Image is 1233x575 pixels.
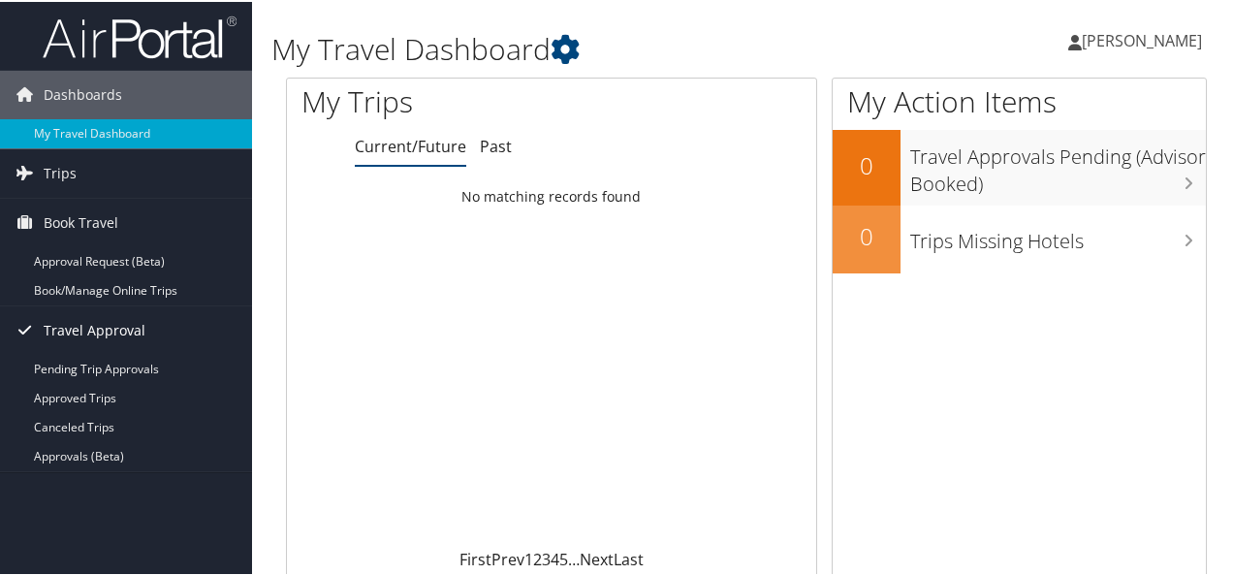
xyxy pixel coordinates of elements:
a: Next [580,547,614,568]
span: … [568,547,580,568]
h2: 0 [833,147,901,180]
a: 4 [551,547,559,568]
img: airportal-logo.png [43,13,237,58]
span: [PERSON_NAME] [1082,28,1202,49]
span: Book Travel [44,197,118,245]
h3: Travel Approvals Pending (Advisor Booked) [910,132,1206,196]
h2: 0 [833,218,901,251]
a: 2 [533,547,542,568]
a: [PERSON_NAME] [1068,10,1221,68]
td: No matching records found [287,177,816,212]
span: Trips [44,147,77,196]
span: Travel Approval [44,304,145,353]
h1: My Trips [301,80,581,120]
h1: My Action Items [833,80,1206,120]
a: 0Trips Missing Hotels [833,204,1206,272]
a: First [459,547,491,568]
h3: Trips Missing Hotels [910,216,1206,253]
h1: My Travel Dashboard [271,27,904,68]
a: Past [480,134,512,155]
a: Prev [491,547,524,568]
a: Last [614,547,644,568]
a: 5 [559,547,568,568]
a: Current/Future [355,134,466,155]
a: 3 [542,547,551,568]
span: Dashboards [44,69,122,117]
a: 0Travel Approvals Pending (Advisor Booked) [833,128,1206,203]
a: 1 [524,547,533,568]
